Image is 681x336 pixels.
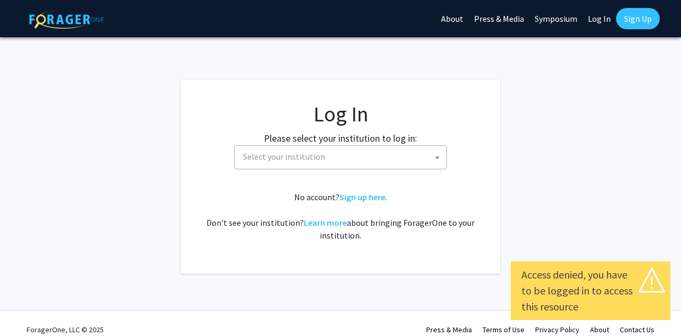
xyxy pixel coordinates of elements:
label: Please select your institution to log in: [264,131,417,145]
a: Sign Up [616,8,660,29]
h1: Log In [202,101,479,127]
a: About [590,325,609,334]
span: Select your institution [234,145,447,169]
img: ForagerOne Logo [29,10,104,29]
a: Learn more about bringing ForagerOne to your institution [304,217,347,228]
span: Select your institution [239,146,446,168]
div: No account? . Don't see your institution? about bringing ForagerOne to your institution. [202,191,479,242]
a: Press & Media [426,325,472,334]
a: Terms of Use [483,325,525,334]
a: Contact Us [620,325,654,334]
span: Select your institution [243,151,325,162]
a: Sign up here [339,192,385,202]
a: Privacy Policy [535,325,579,334]
div: Access denied, you have to be logged in to access this resource [521,267,660,315]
